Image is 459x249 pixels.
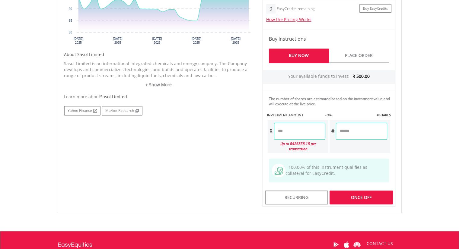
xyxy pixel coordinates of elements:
div: Your available funds to invest: [263,70,395,84]
div: Once Off [330,191,393,204]
div: R [268,123,274,140]
h4: Buy Instructions [269,35,389,43]
span: R 500.00 [352,73,370,79]
text: 80 [69,31,72,34]
text: 85 [69,19,72,22]
a: Buy Now [269,49,329,63]
div: Learn more about [64,94,253,100]
a: Market Research [102,106,142,115]
text: [DATE] 2025 [192,37,201,44]
h5: About Sasol Limited [64,52,253,58]
label: -OR- [325,113,332,118]
span: 100.00% of this instrument qualifies as collateral for EasyCredit. [285,164,367,176]
div: 0 [266,4,276,14]
div: Recurring [265,191,328,204]
text: [DATE] 2025 [152,37,162,44]
label: #SHARES [376,113,390,118]
text: [DATE] 2025 [73,37,83,44]
text: [DATE] 2025 [231,37,241,44]
div: The number of shares are estimated based on the investment value and will execute at the live price. [269,96,393,106]
text: 90 [69,7,72,11]
a: + Show More [64,82,253,88]
a: Yahoo Finance [64,106,100,115]
a: Place Order [329,49,389,63]
a: How the Pricing Works [266,17,311,22]
a: Buy EasyCredits [359,4,391,13]
img: collateral-qualifying-green.svg [275,167,283,175]
div: EasyCredits remaining [277,7,315,12]
div: Up to R426858.18 per transaction [268,140,325,153]
label: INVESTMENT AMOUNT [267,113,303,118]
p: Sasol Limited is an international integrated chemicals and energy company. The Company develops a... [64,61,253,79]
text: [DATE] 2025 [113,37,123,44]
div: # [330,123,336,140]
span: Sasol Limited [100,94,127,99]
